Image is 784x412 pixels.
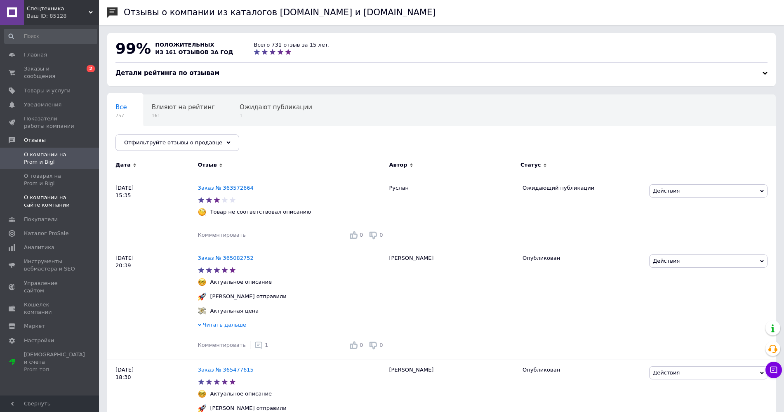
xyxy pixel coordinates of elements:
div: [PERSON_NAME] отправили [208,293,289,300]
span: Статус [520,161,541,169]
span: Заказы и сообщения [24,65,76,80]
span: Влияют на рейтинг [152,104,215,111]
div: Опубликован [523,366,643,374]
div: Руслан [385,178,518,248]
span: Товары и услуги [24,87,71,94]
span: положительных [155,42,214,48]
span: Опубликованы без комме... [115,135,205,142]
span: Действия [653,370,680,376]
div: [PERSON_NAME] [385,248,518,360]
span: Отзывы [24,137,46,144]
span: Настройки [24,337,54,344]
span: 99% [115,40,151,57]
span: Аналитика [24,244,54,251]
img: :face_with_monocle: [198,208,206,216]
span: Дата [115,161,131,169]
span: 0 [379,342,383,348]
span: 0 [379,232,383,238]
div: Актуальное описание [208,278,274,286]
span: Автор [389,161,407,169]
a: Заказ № 365082752 [198,255,254,261]
input: Поиск [4,29,97,44]
span: Каталог ProSale [24,230,68,237]
span: Детали рейтинга по отзывам [115,69,219,77]
a: Заказ № 365477615 [198,367,254,373]
div: Ожидающий публикации [523,184,643,192]
a: Заказ № 363572664 [198,185,254,191]
div: Комментировать [198,341,246,349]
span: Отзыв [198,161,217,169]
span: Действия [653,258,680,264]
span: из 161 отзывов за год [155,49,233,55]
span: 161 [152,113,215,119]
div: Опубликованы без комментария [107,126,221,158]
span: Показатели работы компании [24,115,76,130]
div: Детали рейтинга по отзывам [115,69,768,78]
div: Ваш ID: 85128 [27,12,99,20]
span: О компании на сайте компании [24,194,76,209]
img: :nerd_face: [198,390,206,398]
span: Кошелек компании [24,301,76,316]
div: [PERSON_NAME] отправили [208,405,289,412]
div: Комментировать [198,231,246,239]
span: Отфильтруйте отзывы о продавце [124,139,222,146]
span: 1 [240,113,312,119]
span: Комментировать [198,342,246,348]
span: Уведомления [24,101,61,108]
span: 0 [360,232,363,238]
span: 0 [360,342,363,348]
span: Инструменты вебмастера и SEO [24,258,76,273]
span: Управление сайтом [24,280,76,294]
div: Актуальное описание [208,390,274,398]
span: О компании на Prom и Bigl [24,151,76,166]
div: Читать дальше [198,321,385,331]
span: О товарах на Prom и Bigl [24,172,76,187]
div: [DATE] 15:35 [107,178,198,248]
span: Ожидают публикации [240,104,312,111]
img: :money_with_wings: [198,307,206,315]
div: Товар не соответствовал описанию [208,208,313,216]
button: Чат с покупателем [765,362,782,378]
span: 2 [87,65,95,72]
div: Prom топ [24,366,85,373]
span: 1 [265,342,268,348]
div: Опубликован [523,254,643,262]
div: 1 [254,341,268,349]
span: Все [115,104,127,111]
span: 757 [115,113,127,119]
span: Главная [24,51,47,59]
img: :nerd_face: [198,278,206,286]
img: :rocket: [198,292,206,301]
span: Покупатели [24,216,58,223]
div: Всего 731 отзыв за 15 лет. [254,41,330,49]
span: [DEMOGRAPHIC_DATA] и счета [24,351,85,374]
div: Актуальная цена [208,307,261,315]
div: [DATE] 20:39 [107,248,198,360]
span: Читать дальше [203,322,246,328]
h1: Отзывы о компании из каталогов [DOMAIN_NAME] и [DOMAIN_NAME] [124,7,436,17]
span: Комментировать [198,232,246,238]
span: Маркет [24,323,45,330]
span: Спецтехника [27,5,89,12]
span: Действия [653,188,680,194]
